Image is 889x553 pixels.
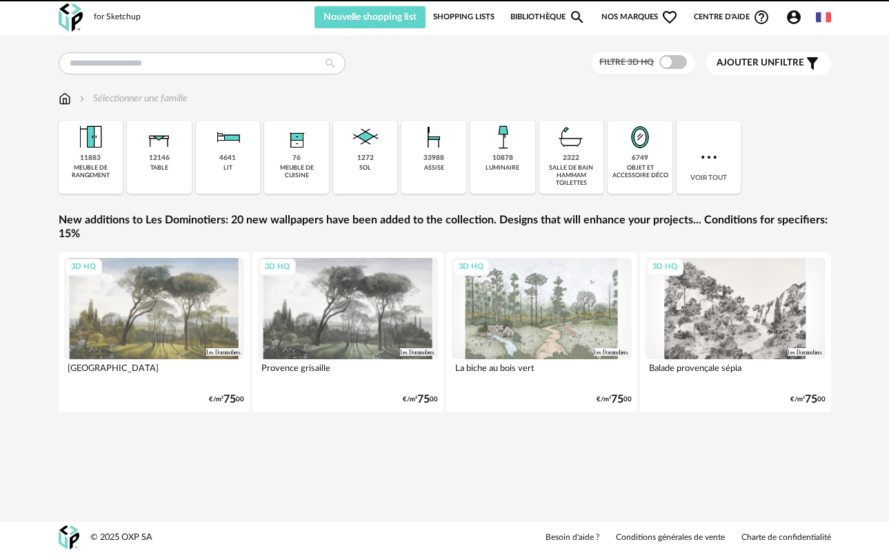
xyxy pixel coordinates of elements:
[816,10,831,25] img: fr
[80,154,101,163] div: 11883
[805,395,817,404] span: 75
[77,92,88,105] img: svg+xml;base64,PHN2ZyB3aWR0aD0iMTYiIGhlaWdodD0iMTYiIHZpZXdCb3g9IjAgMCAxNiAxNiIgZmlsbD0ibm9uZSIgeG...
[452,259,490,276] div: 3D HQ
[258,359,438,387] div: Provence grisaille
[804,55,821,72] span: Filter icon
[349,121,382,154] img: Sol.png
[268,164,325,180] div: meuble de cuisine
[616,532,725,543] a: Conditions générales de vente
[149,154,170,163] div: 12146
[646,259,683,276] div: 3D HQ
[417,121,450,154] img: Assise.png
[74,121,107,154] img: Meuble%20de%20rangement.png
[280,121,313,154] img: Rangement.png
[452,359,632,387] div: La biche au bois vert
[59,252,250,412] a: 3D HQ [GEOGRAPHIC_DATA] €/m²7500
[433,6,495,28] a: Shopping Lists
[63,164,119,180] div: meuble de rangement
[359,164,371,172] div: sol
[323,12,417,22] span: Nouvelle shopping list
[623,121,657,154] img: Miroir.png
[252,252,443,412] a: 3D HQ Provence grisaille €/m²7500
[492,154,513,163] div: 10878
[555,121,588,154] img: Salle%20de%20bain.png
[94,12,141,23] div: for Sketchup
[59,213,831,242] a: New additions to Les Dominotiers: 20 new wallpapers have been added to the collection. Designs th...
[219,154,236,163] div: 4641
[632,154,648,163] div: 6749
[786,9,802,26] span: Account Circle icon
[741,532,831,543] a: Charte de confidentialité
[209,395,244,404] div: €/m² 00
[677,121,741,194] div: Voir tout
[357,154,374,163] div: 1272
[597,395,632,404] div: €/m² 00
[646,359,826,387] div: Balade provençale sépia
[694,9,770,26] span: Centre d'aideHelp Circle Outline icon
[698,146,720,168] img: more.7b13dc1.svg
[223,164,232,172] div: lit
[753,9,770,26] span: Help Circle Outline icon
[403,395,438,404] div: €/m² 00
[77,92,188,105] div: Sélectionner une famille
[90,532,152,543] div: © 2025 OXP SA
[150,164,168,172] div: table
[661,9,678,26] span: Heart Outline icon
[65,259,102,276] div: 3D HQ
[59,92,71,105] img: svg+xml;base64,PHN2ZyB3aWR0aD0iMTYiIGhlaWdodD0iMTciIHZpZXdCb3g9IjAgMCAxNiAxNyIgZmlsbD0ibm9uZSIgeG...
[423,154,444,163] div: 33988
[717,58,775,68] span: Ajouter un
[601,6,679,28] span: Nos marques
[292,154,301,163] div: 76
[546,532,599,543] a: Besoin d'aide ?
[510,6,586,28] a: BibliothèqueMagnify icon
[259,259,296,276] div: 3D HQ
[446,252,637,412] a: 3D HQ La biche au bois vert €/m²7500
[611,395,623,404] span: 75
[314,6,426,28] button: Nouvelle shopping list
[569,9,586,26] span: Magnify icon
[59,525,79,550] img: OXP
[543,164,600,188] div: salle de bain hammam toilettes
[706,52,831,75] button: Ajouter unfiltre Filter icon
[486,121,519,154] img: Luminaire.png
[786,9,808,26] span: Account Circle icon
[486,164,519,172] div: luminaire
[612,164,668,180] div: objet et accessoire déco
[563,154,579,163] div: 2322
[790,395,826,404] div: €/m² 00
[223,395,236,404] span: 75
[211,121,244,154] img: Literie.png
[59,3,83,32] img: OXP
[417,395,430,404] span: 75
[143,121,176,154] img: Table.png
[717,57,804,69] span: filtre
[640,252,831,412] a: 3D HQ Balade provençale sépia €/m²7500
[424,164,444,172] div: assise
[599,58,654,66] span: Filtre 3D HQ
[64,359,244,387] div: [GEOGRAPHIC_DATA]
